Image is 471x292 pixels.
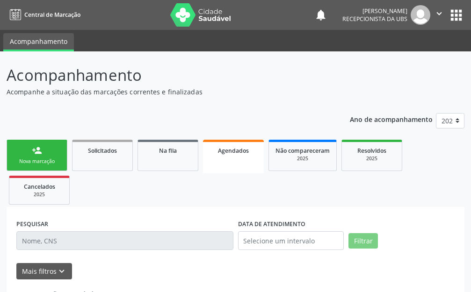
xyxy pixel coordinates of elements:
img: img [411,5,430,25]
button:  [430,5,448,25]
i:  [434,8,444,19]
span: Solicitados [88,147,117,155]
span: Não compareceram [275,147,330,155]
div: Nova marcação [14,158,60,165]
p: Acompanhe a situação das marcações correntes e finalizadas [7,87,327,97]
p: Acompanhamento [7,64,327,87]
div: 2025 [348,155,395,162]
input: Nome, CNS [16,231,233,250]
div: 2025 [16,191,63,198]
span: Recepcionista da UBS [342,15,407,23]
div: [PERSON_NAME] [342,7,407,15]
a: Acompanhamento [3,33,74,51]
i: keyboard_arrow_down [57,266,67,277]
button: notifications [314,8,327,21]
span: Agendados [218,147,249,155]
span: Na fila [159,147,177,155]
a: Central de Marcação [7,7,80,22]
button: apps [448,7,464,23]
p: Ano de acompanhamento [350,113,433,125]
button: Filtrar [348,233,378,249]
div: person_add [32,145,42,156]
span: Resolvidos [357,147,386,155]
button: Mais filtroskeyboard_arrow_down [16,263,72,279]
label: DATA DE ATENDIMENTO [238,217,305,231]
input: Selecione um intervalo [238,231,344,250]
span: Central de Marcação [24,11,80,19]
label: PESQUISAR [16,217,48,231]
span: Cancelados [24,183,55,191]
div: 2025 [275,155,330,162]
